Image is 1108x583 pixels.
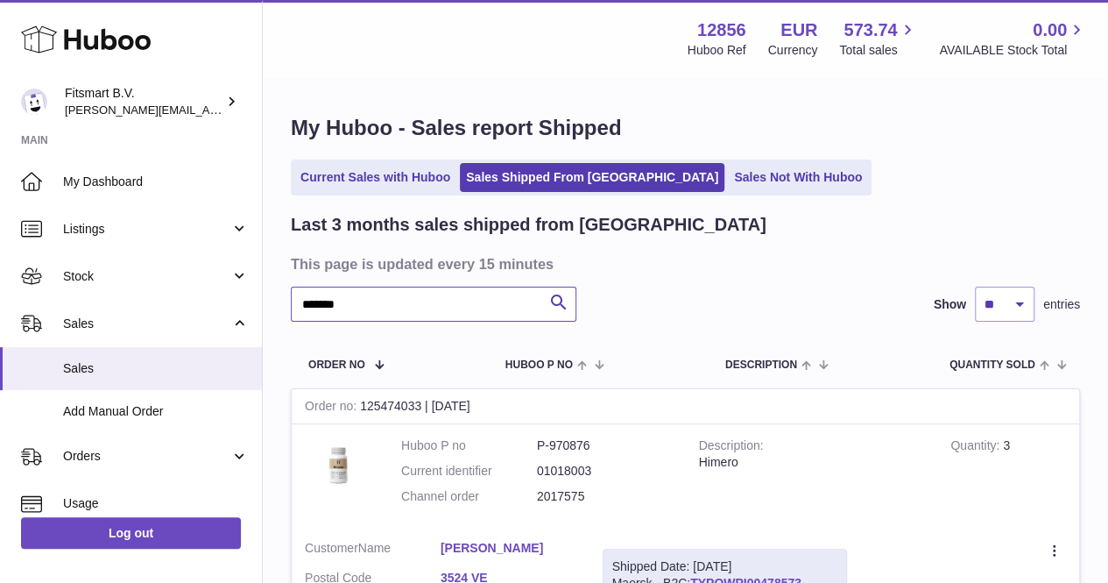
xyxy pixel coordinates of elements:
a: 573.74 Total sales [839,18,917,59]
span: Orders [63,448,230,465]
span: AVAILABLE Stock Total [939,42,1087,59]
div: Fitsmart B.V. [65,85,222,118]
label: Show [934,296,966,313]
span: Quantity Sold [949,359,1035,371]
span: Order No [308,359,365,371]
h1: My Huboo - Sales report Shipped [291,114,1080,142]
img: jonathan@leaderoo.com [21,89,47,115]
dt: Huboo P no [401,437,537,454]
dd: 01018003 [537,463,673,480]
a: Log out [21,517,241,549]
dt: Name [305,540,441,561]
span: 573.74 [843,18,897,42]
dd: P-970876 [537,437,673,454]
span: [PERSON_NAME][EMAIL_ADDRESS][DOMAIN_NAME] [65,103,351,117]
span: Total sales [839,42,917,59]
strong: 12856 [697,18,746,42]
dt: Current identifier [401,463,537,480]
strong: Description [699,438,764,457]
a: Sales Shipped From [GEOGRAPHIC_DATA] [460,163,724,192]
strong: EUR [780,18,817,42]
td: 3 [937,424,1079,527]
span: entries [1043,296,1080,313]
span: Sales [63,316,230,332]
span: Listings [63,221,230,238]
div: Himero [699,454,925,471]
span: Add Manual Order [63,403,249,420]
dd: 2017575 [537,488,673,505]
strong: Order no [305,399,360,417]
div: Huboo Ref [688,42,746,59]
div: Shipped Date: [DATE] [612,558,837,575]
div: Currency [768,42,818,59]
strong: Quantity [950,438,1003,457]
span: Description [725,359,797,371]
h3: This page is updated every 15 minutes [291,254,1076,274]
span: Huboo P no [505,359,573,371]
dt: Channel order [401,488,537,505]
h2: Last 3 months sales shipped from [GEOGRAPHIC_DATA] [291,213,766,237]
span: Customer [305,541,358,555]
a: 0.00 AVAILABLE Stock Total [939,18,1087,59]
a: Current Sales with Huboo [294,163,456,192]
span: My Dashboard [63,174,249,190]
a: [PERSON_NAME] [441,540,576,557]
img: 128561711358723.png [305,437,375,489]
div: 125474033 | [DATE] [292,389,1079,424]
span: Usage [63,495,249,512]
a: Sales Not With Huboo [728,163,868,192]
span: Stock [63,268,230,285]
span: Sales [63,360,249,377]
span: 0.00 [1033,18,1067,42]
